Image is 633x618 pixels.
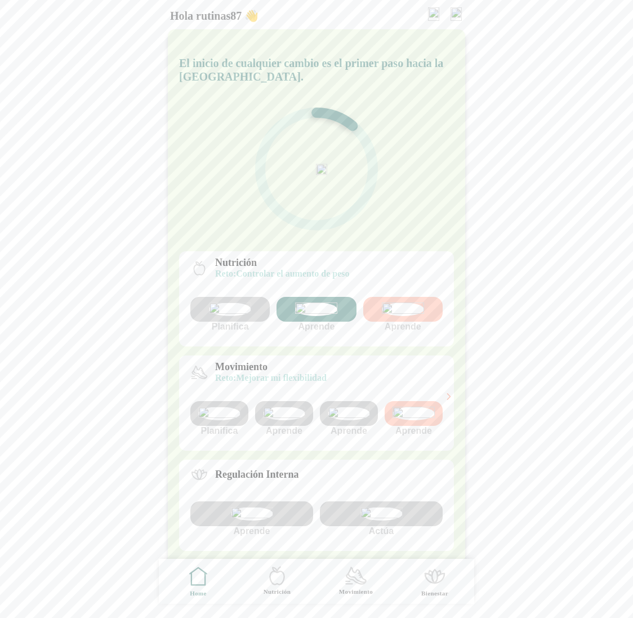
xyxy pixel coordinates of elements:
[320,501,443,536] div: Actúa
[277,297,356,332] div: Aprende
[320,401,378,436] div: Aprende
[363,297,443,332] div: Aprende
[190,589,207,598] ion-label: Home
[339,588,373,596] ion-label: Movimiento
[421,589,448,598] ion-label: Bienestar
[215,373,236,383] span: reto:
[215,269,350,279] p: Controlar el aumento de peso
[190,501,313,536] div: Aprende
[215,469,299,481] p: Regulación Interna
[190,401,248,436] div: Planifica
[215,257,350,269] p: Nutrición
[264,588,291,596] ion-label: Nutrición
[385,401,443,436] div: Aprende
[190,297,270,332] div: Planifica
[255,401,313,436] div: Aprende
[215,361,327,373] p: Movimiento
[179,56,454,83] h5: El inicio de cualquier cambio es el primer paso hacia la [GEOGRAPHIC_DATA].
[215,269,236,278] span: reto:
[215,373,327,383] p: Mejorar mi flexibilidad
[170,9,258,23] h5: Hola rutinas87 👋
